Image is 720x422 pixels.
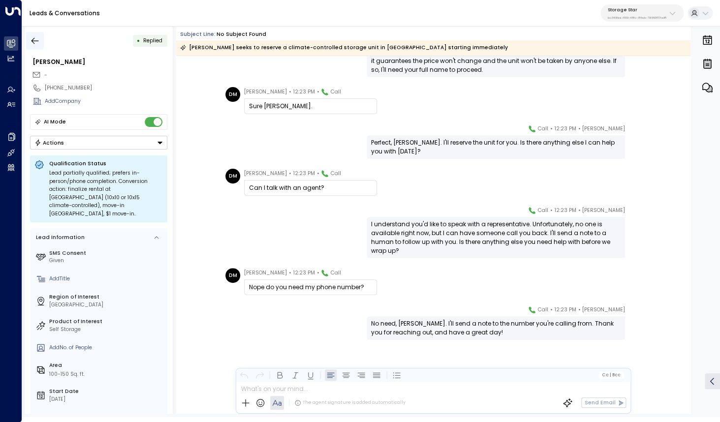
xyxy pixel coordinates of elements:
[225,268,240,283] div: DM
[49,249,164,257] label: SMS Consent
[582,305,625,315] span: [PERSON_NAME]
[293,268,315,278] span: 12:23 PM
[44,71,47,79] span: -
[49,301,164,309] div: [GEOGRAPHIC_DATA]
[554,305,576,315] span: 12:23 PM
[602,372,621,377] span: Cc Bcc
[371,48,621,74] div: Great! Would you like me to reserve the unit for you? There's no reservation fee, and it guarante...
[225,87,240,102] div: DM
[316,268,319,278] span: •
[289,87,291,97] span: •
[316,169,319,179] span: •
[608,16,666,20] p: bc340fee-f559-48fc-84eb-70f3f6817ad8
[49,395,164,403] div: [DATE]
[34,139,64,146] div: Actions
[49,388,164,395] label: Start Date
[629,305,644,320] img: 120_headshot.jpg
[371,319,621,337] div: No need, [PERSON_NAME]. I'll send a note to the number you're calling from. Thank you for reachin...
[33,234,85,241] div: Lead Information
[30,9,100,17] a: Leads & Conversations
[49,318,164,326] label: Product of Interest
[554,124,576,134] span: 12:23 PM
[550,124,553,134] span: •
[180,30,216,38] span: Subject Line:
[554,206,576,215] span: 12:23 PM
[249,183,372,192] div: Can I talk with an agent?
[331,169,341,179] span: Call
[49,257,164,265] div: Given
[600,4,684,22] button: Storage Starbc340fee-f559-48fc-84eb-70f3f6817ad8
[143,37,162,44] span: Replied
[180,43,508,53] div: [PERSON_NAME] seeks to reserve a climate-controlled storage unit in [GEOGRAPHIC_DATA] starting im...
[49,326,164,333] div: Self Storage
[225,169,240,183] div: DM
[582,124,625,134] span: [PERSON_NAME]
[293,169,315,179] span: 12:23 PM
[244,169,287,179] span: [PERSON_NAME]
[550,206,553,215] span: •
[289,268,291,278] span: •
[30,136,167,150] button: Actions
[582,206,625,215] span: [PERSON_NAME]
[599,371,624,378] button: Cc|Bcc
[49,344,164,352] div: AddNo. of People
[249,102,372,111] div: Sure [PERSON_NAME].
[331,268,341,278] span: Call
[49,293,164,301] label: Region of Interest
[371,138,621,156] div: Perfect, [PERSON_NAME]. I'll reserve the unit for you. Is there anything else I can help you with...
[44,117,66,127] div: AI Mode
[629,124,644,139] img: 120_headshot.jpg
[49,160,163,167] p: Qualification Status
[316,87,319,97] span: •
[578,206,580,215] span: •
[293,87,315,97] span: 12:23 PM
[49,169,163,218] div: Lead partially qualified; prefers in-person/phone completion. Conversion action: finalize rental ...
[49,275,164,283] div: AddTitle
[608,7,666,13] p: Storage Star
[289,169,291,179] span: •
[610,372,611,377] span: |
[578,124,580,134] span: •
[30,136,167,150] div: Button group with a nested menu
[538,305,548,315] span: Call
[244,87,287,97] span: [PERSON_NAME]
[137,34,140,47] div: •
[578,305,580,315] span: •
[538,206,548,215] span: Call
[244,268,287,278] span: [PERSON_NAME]
[371,220,621,255] div: I understand you'd like to speak with a representative. Unfortunately, no one is available right ...
[49,370,85,378] div: 100-150 Sq. ft.
[49,362,164,369] label: Area
[239,369,250,381] button: Undo
[550,305,553,315] span: •
[249,283,372,292] div: Nope do you need my phone number?
[45,84,167,92] div: [PHONE_NUMBER]
[32,58,167,66] div: [PERSON_NAME]
[629,206,644,220] img: 120_headshot.jpg
[254,369,266,381] button: Redo
[331,87,341,97] span: Call
[45,97,167,105] div: AddCompany
[294,399,406,406] div: The agent signature is added automatically
[538,124,548,134] span: Call
[217,30,266,38] div: No subject found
